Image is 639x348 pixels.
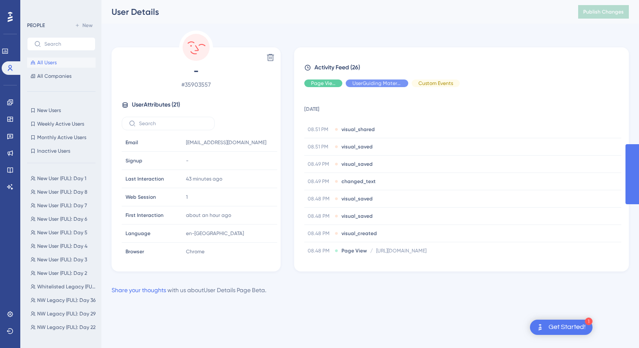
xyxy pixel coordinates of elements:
[308,195,331,202] span: 08.48 PM
[27,146,96,156] button: Inactive Users
[186,230,244,237] span: en-[GEOGRAPHIC_DATA]
[311,80,336,87] span: Page View
[37,216,87,222] span: New User (FUL): Day 6
[27,105,96,115] button: New Users
[126,230,150,237] span: Language
[126,248,144,255] span: Browser
[37,256,87,263] span: New User (FUL): Day 3
[112,285,266,295] div: with us about User Details Page Beta .
[341,230,377,237] span: visual_created
[186,212,231,218] time: about an hour ago
[314,63,360,73] span: Activity Feed (26)
[126,157,142,164] span: Signup
[27,200,101,211] button: New User (FUL): Day 7
[126,194,156,200] span: Web Session
[112,287,166,293] a: Share your thoughts
[603,315,629,340] iframe: UserGuiding AI Assistant Launcher
[341,213,373,219] span: visual_saved
[376,247,426,254] span: [URL][DOMAIN_NAME]
[122,79,270,90] span: # 35903557
[27,295,101,305] button: NW Legacy (FUL): Day 36
[583,8,624,15] span: Publish Changes
[186,194,188,200] span: 1
[37,297,96,304] span: NW Legacy (FUL): Day 36
[37,324,96,331] span: NW Legacy (FUL): Day 22
[27,309,101,319] button: NW Legacy (FUL): Day 29
[37,134,86,141] span: Monthly Active Users
[308,230,331,237] span: 08.48 PM
[341,143,373,150] span: visual_saved
[37,73,71,79] span: All Companies
[27,255,101,265] button: New User (FUL): Day 3
[27,173,101,184] button: New User (FUL): Day 1
[37,243,87,249] span: New User (FUL): Day 4
[132,100,180,110] span: User Attributes ( 21 )
[341,247,367,254] span: Page View
[139,121,208,126] input: Search
[341,195,373,202] span: visual_saved
[126,139,138,146] span: Email
[37,121,84,127] span: Weekly Active Users
[126,175,164,182] span: Last Interaction
[37,229,87,236] span: New User (FUL): Day 5
[37,148,70,154] span: Inactive Users
[535,322,545,332] img: launcher-image-alternative-text
[27,322,101,332] button: NW Legacy (FUL): Day 22
[549,323,586,332] div: Get Started!
[27,132,96,142] button: Monthly Active Users
[27,187,101,197] button: New User (FUL): Day 8
[37,107,61,114] span: New Users
[126,212,164,219] span: First Interaction
[37,283,97,290] span: Whitelisted Legacy (FUL): Day 2
[341,178,376,185] span: changed_text
[27,214,101,224] button: New User (FUL): Day 6
[27,71,96,81] button: All Companies
[418,80,453,87] span: Custom Events
[44,41,88,47] input: Search
[308,178,331,185] span: 08.49 PM
[304,94,621,121] td: [DATE]
[27,22,45,29] div: PEOPLE
[585,318,593,325] div: 1
[27,282,101,292] button: Whitelisted Legacy (FUL): Day 2
[112,6,557,18] div: User Details
[122,64,270,78] span: -
[308,126,331,133] span: 08.51 PM
[578,5,629,19] button: Publish Changes
[37,310,96,317] span: NW Legacy (FUL): Day 29
[186,176,222,182] time: 43 minutes ago
[308,213,331,219] span: 08.48 PM
[341,126,375,133] span: visual_shared
[186,157,188,164] span: -
[341,161,373,167] span: visual_saved
[308,161,331,167] span: 08.49 PM
[37,175,86,182] span: New User (FUL): Day 1
[72,20,96,30] button: New
[27,119,96,129] button: Weekly Active Users
[530,320,593,335] div: Open Get Started! checklist, remaining modules: 1
[27,227,101,238] button: New User (FUL): Day 5
[82,22,93,29] span: New
[37,189,87,195] span: New User (FUL): Day 8
[37,202,87,209] span: New User (FUL): Day 7
[37,270,87,277] span: New User (FUL): Day 2
[186,248,205,255] span: Chrome
[308,247,331,254] span: 08.48 PM
[27,268,101,278] button: New User (FUL): Day 2
[352,80,401,87] span: UserGuiding Material
[37,59,57,66] span: All Users
[370,247,373,254] span: /
[308,143,331,150] span: 08.51 PM
[27,241,101,251] button: New User (FUL): Day 4
[27,58,96,68] button: All Users
[186,139,266,146] span: [EMAIL_ADDRESS][DOMAIN_NAME]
